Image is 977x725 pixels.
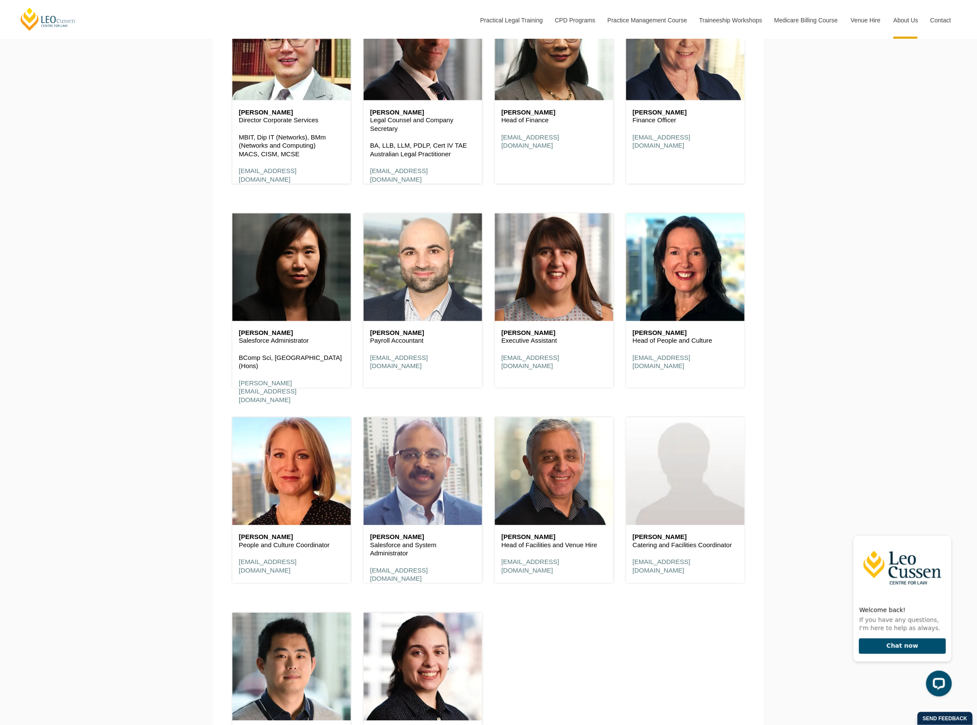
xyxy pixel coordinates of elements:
[548,2,601,39] a: CPD Programs
[239,109,344,116] h6: [PERSON_NAME]
[501,354,559,370] a: [EMAIL_ADDRESS][DOMAIN_NAME]
[501,558,559,574] a: [EMAIL_ADDRESS][DOMAIN_NAME]
[239,116,344,124] p: Director Corporate Services
[239,541,344,550] p: People and Culture Coordinator
[501,133,559,149] a: [EMAIL_ADDRESS][DOMAIN_NAME]
[239,380,297,404] a: [PERSON_NAME][EMAIL_ADDRESS][DOMAIN_NAME]
[239,354,344,371] p: BComp Sci, [GEOGRAPHIC_DATA] (Hons)
[846,519,955,703] iframe: LiveChat chat widget
[633,558,690,574] a: [EMAIL_ADDRESS][DOMAIN_NAME]
[768,2,844,39] a: Medicare Billing Course
[239,337,344,345] p: Salesforce Administrator
[633,109,738,116] h6: [PERSON_NAME]
[601,2,693,39] a: Practice Management Course
[370,541,476,558] p: Salesforce and System Administrator
[887,2,924,39] a: About Us
[370,330,476,337] h6: [PERSON_NAME]
[19,7,77,31] a: [PERSON_NAME] Centre for Law
[370,167,428,183] a: [EMAIL_ADDRESS][DOMAIN_NAME]
[239,330,344,337] h6: [PERSON_NAME]
[501,534,607,541] h6: [PERSON_NAME]
[633,354,690,370] a: [EMAIL_ADDRESS][DOMAIN_NAME]
[501,116,607,124] p: Head of Finance
[474,2,549,39] a: Practical Legal Training
[501,330,607,337] h6: [PERSON_NAME]
[239,534,344,541] h6: [PERSON_NAME]
[370,337,476,345] p: Payroll Accountant
[693,2,768,39] a: Traineeship Workshops
[370,354,428,370] a: [EMAIL_ADDRESS][DOMAIN_NAME]
[501,337,607,345] p: Executive Assistant
[633,534,738,541] h6: [PERSON_NAME]
[633,541,738,550] p: Catering and Facilities Coordinator
[633,116,738,124] p: Finance Officer
[370,116,476,133] p: Legal Counsel and Company Secretary
[239,133,344,158] p: MBIT, Dip IT (Networks), BMm (Networks and Computing) MACS, CISM, MCSE
[239,167,297,183] a: [EMAIL_ADDRESS][DOMAIN_NAME]
[370,109,476,116] h6: [PERSON_NAME]
[633,337,738,345] p: Head of People and Culture
[501,541,607,550] p: Head of Facilities and Venue Hire
[633,330,738,337] h6: [PERSON_NAME]
[370,567,428,583] a: [EMAIL_ADDRESS][DOMAIN_NAME]
[370,141,476,158] p: BA, LLB, LLM, PDLP, Cert IV TAE Australian Legal Practitioner
[239,558,297,574] a: [EMAIL_ADDRESS][DOMAIN_NAME]
[370,534,476,541] h6: [PERSON_NAME]
[501,109,607,116] h6: [PERSON_NAME]
[633,133,690,149] a: [EMAIL_ADDRESS][DOMAIN_NAME]
[844,2,887,39] a: Venue Hire
[924,2,958,39] a: Contact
